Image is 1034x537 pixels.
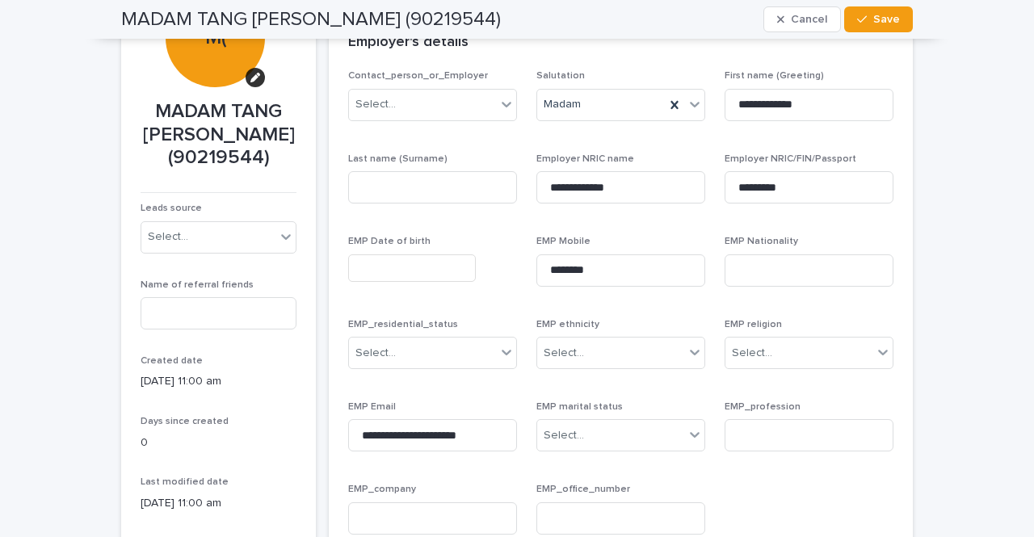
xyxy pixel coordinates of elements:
[873,14,900,25] span: Save
[544,427,584,444] div: Select...
[763,6,841,32] button: Cancel
[348,154,448,164] span: Last name (Surname)
[725,402,801,412] span: EMP_profession
[791,14,827,25] span: Cancel
[141,477,229,487] span: Last modified date
[355,96,396,113] div: Select...
[348,34,469,52] h2: Employer's details
[725,320,782,329] span: EMP religion
[536,71,585,81] span: Salutation
[141,373,296,390] p: [DATE] 11:00 am
[355,345,396,362] div: Select...
[536,320,599,329] span: EMP ethnicity
[844,6,913,32] button: Save
[148,229,188,245] div: Select...
[141,434,296,451] p: 0
[348,402,396,412] span: EMP Email
[732,345,772,362] div: Select...
[536,485,630,494] span: EMP_office_number
[141,356,203,366] span: Created date
[141,495,296,512] p: [DATE] 11:00 am
[544,345,584,362] div: Select...
[141,280,254,290] span: Name of referral friends
[725,71,824,81] span: First name (Greeting)
[725,154,856,164] span: Employer NRIC/FIN/Passport
[348,320,458,329] span: EMP_residential_status
[536,402,623,412] span: EMP marital status
[536,154,634,164] span: Employer NRIC name
[141,203,202,213] span: Leads source
[544,96,581,113] span: Madam
[348,485,416,494] span: EMP_company
[348,237,431,246] span: EMP Date of birth
[141,417,229,426] span: Days since created
[141,100,296,170] p: MADAM TANG [PERSON_NAME] (90219544)
[536,237,591,246] span: EMP Mobile
[348,71,488,81] span: Contact_person_or_Employer
[121,8,501,31] h2: MADAM TANG [PERSON_NAME] (90219544)
[725,237,798,246] span: EMP Nationality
